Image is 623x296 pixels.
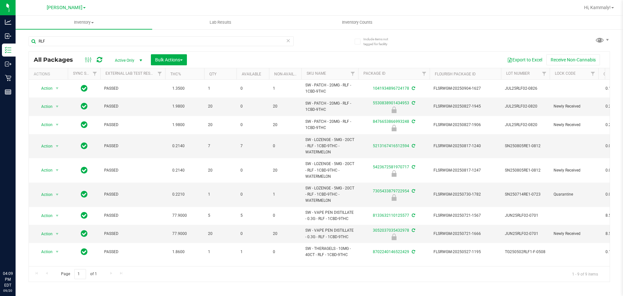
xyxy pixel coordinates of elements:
[208,212,233,219] span: 5
[505,103,546,109] span: JUL25RLF02-0820
[539,68,550,79] a: Filter
[273,103,298,109] span: 20
[434,122,497,128] span: FLSRWGM-20250827-1906
[307,71,326,76] a: SKU Name
[104,191,161,198] span: PASSED
[273,249,298,255] span: 0
[305,246,354,258] span: SW - THERAGELS - 10MG - 40CT - RLF - 1CBD-9THC
[104,85,161,92] span: PASSED
[6,244,26,264] iframe: Resource center
[81,211,88,220] span: In Sync
[240,85,265,92] span: 0
[567,269,603,279] span: 1 - 9 of 9 items
[505,143,546,149] span: SN250805RE1-0812
[35,142,53,151] span: Action
[53,211,61,220] span: select
[81,247,88,256] span: In Sync
[169,229,190,238] span: 77.9000
[35,247,53,256] span: Action
[411,144,415,148] span: Sync from Compliance System
[81,166,88,175] span: In Sync
[411,86,415,91] span: Sync from Compliance System
[169,102,188,111] span: 1.9800
[81,120,88,129] span: In Sync
[53,247,61,256] span: select
[152,16,289,29] a: Lab Results
[274,72,303,76] a: Non-Available
[35,166,53,175] span: Action
[505,122,546,128] span: JUL25RLF02-0820
[554,167,594,174] span: Newly Received
[357,170,431,177] div: Newly Received
[3,271,13,288] p: 04:09 PM EDT
[505,85,546,92] span: JUL25RLF02-0826
[584,5,611,10] span: Hi, Kammaly!
[5,47,11,53] inline-svg: Inventory
[240,212,265,219] span: 5
[411,213,415,218] span: Sync from Compliance System
[305,161,354,180] span: SW - LOZENGE - 5MG - 20CT - RLF - 1CBD-9THC - WATERMELON
[602,211,621,220] span: 8.5900
[546,54,600,65] button: Receive Non-Cannabis
[289,16,425,29] a: Inventory Counts
[506,71,530,76] a: Lot Number
[411,189,415,193] span: Sync from Compliance System
[208,231,233,237] span: 20
[434,231,497,237] span: FLSRWGM-20250721-1666
[554,103,594,109] span: Newly Received
[208,122,233,128] span: 20
[53,120,61,129] span: select
[208,249,233,255] span: 1
[273,143,298,149] span: 0
[604,72,614,76] a: CBD%
[208,143,233,149] span: 7
[29,36,294,46] input: Search Package ID, Item Name, SKU, Lot or Part Number...
[105,71,156,76] a: External Lab Test Result
[273,122,298,128] span: 20
[273,191,298,198] span: 1
[104,231,161,237] span: PASSED
[104,249,161,255] span: PASSED
[34,56,79,63] span: All Packages
[435,72,476,76] a: Flourish Package ID
[554,191,594,198] span: Quarantine
[373,101,409,105] a: 5530838901434953
[505,191,546,198] span: SN250714RE1-0723
[373,250,409,254] a: 8702240146522429
[5,33,11,39] inline-svg: Inbound
[208,85,233,92] span: 1
[240,167,265,174] span: 0
[104,122,161,128] span: PASSED
[602,166,621,175] span: 0.0260
[81,229,88,238] span: In Sync
[5,61,11,67] inline-svg: Outbound
[240,143,265,149] span: 7
[55,269,102,279] span: Page of 1
[411,119,415,124] span: Sync from Compliance System
[90,68,100,79] a: Filter
[373,165,409,169] a: 5423672581970717
[5,89,11,95] inline-svg: Reports
[434,143,497,149] span: FLSRWGM-20250817-1240
[208,191,233,198] span: 1
[35,120,53,129] span: Action
[434,212,497,219] span: FLSRWGM-20250721-1567
[240,191,265,198] span: 0
[273,167,298,174] span: 20
[505,249,546,255] span: TG250502RLF1-F-0508
[81,190,88,199] span: In Sync
[333,19,381,25] span: Inventory Counts
[35,211,53,220] span: Action
[273,231,298,237] span: 20
[602,84,621,93] span: 0.1520
[373,119,409,124] a: 8476653866993248
[154,68,165,79] a: Filter
[305,210,354,222] span: SW - VAPE PEN DISTILLATE - 0.3G - RLF - 1CBD-9THC
[434,103,497,109] span: FLSRWGM-20250827-1945
[363,71,385,76] a: Package ID
[53,142,61,151] span: select
[602,247,621,257] span: 0.1970
[503,54,546,65] button: Export to Excel
[505,231,546,237] span: JUN25RLF02-0701
[53,229,61,238] span: select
